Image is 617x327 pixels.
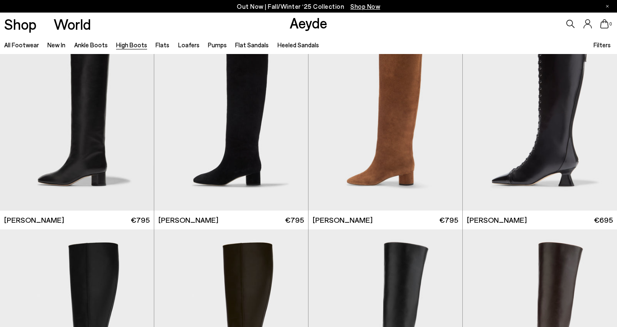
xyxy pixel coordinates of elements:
a: World [54,17,91,31]
a: Flat Sandals [235,41,269,49]
a: Next slide Previous slide [308,18,462,211]
span: [PERSON_NAME] [467,215,527,225]
div: 1 / 6 [308,18,462,211]
span: [PERSON_NAME] [4,215,64,225]
a: All Footwear [4,41,39,49]
span: €695 [594,215,613,225]
a: [PERSON_NAME] €695 [463,211,617,229]
span: €795 [439,215,458,225]
a: Shop [4,17,36,31]
a: Flats [156,41,169,49]
a: Heeled Sandals [277,41,319,49]
a: Loafers [178,41,200,49]
span: Filters [594,41,611,49]
a: [PERSON_NAME] €795 [154,211,308,229]
span: 0 [609,22,613,26]
a: Pumps [208,41,227,49]
p: Out Now | Fall/Winter ‘25 Collection [237,1,380,12]
a: New In [47,41,65,49]
a: Aeyde [290,14,327,31]
span: Navigate to /collections/new-in [350,3,380,10]
a: High Boots [116,41,147,49]
a: [PERSON_NAME] €795 [308,211,462,229]
span: [PERSON_NAME] [158,215,218,225]
span: €795 [131,215,150,225]
a: 0 [600,19,609,28]
span: [PERSON_NAME] [313,215,373,225]
span: €795 [285,215,304,225]
a: Ankle Boots [74,41,108,49]
img: Willa Suede Knee-High Boots [308,18,462,211]
img: Mavis Lace-Up High Boots [463,18,617,211]
img: Willa Suede Over-Knee Boots [154,18,308,211]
